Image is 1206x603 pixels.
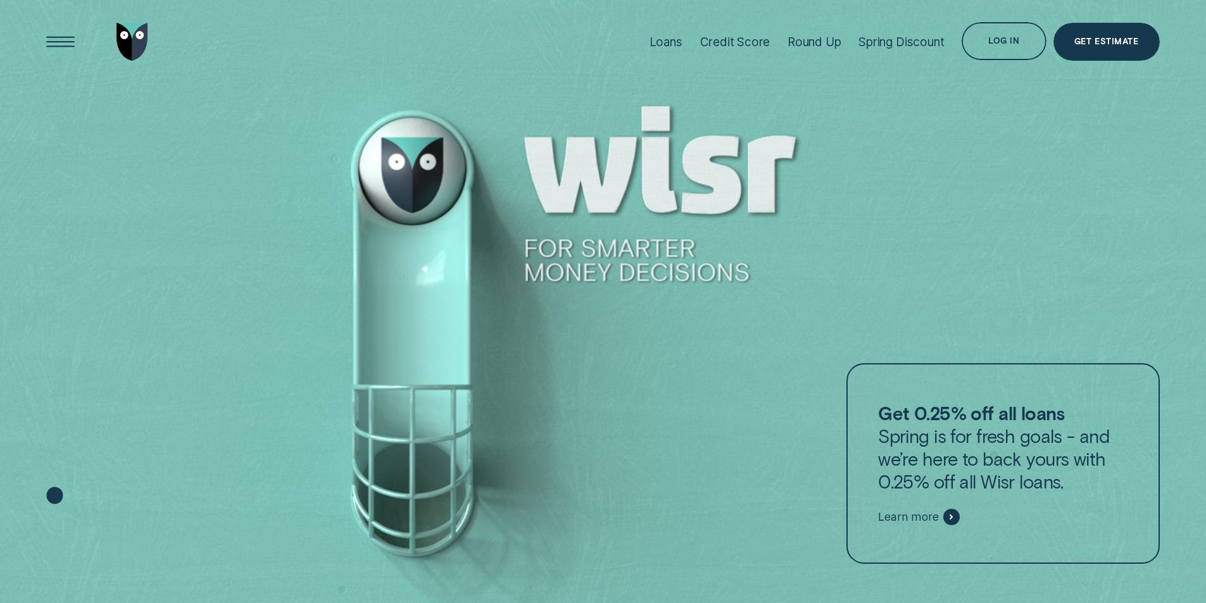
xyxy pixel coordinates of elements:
[962,22,1046,60] button: Log in
[42,23,80,61] button: Open Menu
[788,35,841,49] div: Round Up
[878,402,1127,493] p: Spring is for fresh goals - and we’re here to back yours with 0.25% off all Wisr loans.
[650,35,682,49] div: Loans
[878,510,938,524] span: Learn more
[858,35,944,49] div: Spring Discount
[1053,23,1160,61] a: Get Estimate
[846,363,1159,564] a: Get 0.25% off all loansSpring is for fresh goals - and we’re here to back yours with 0.25% off al...
[116,23,148,61] img: Wisr
[878,402,1064,424] strong: Get 0.25% off all loans
[700,35,770,49] div: Credit Score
